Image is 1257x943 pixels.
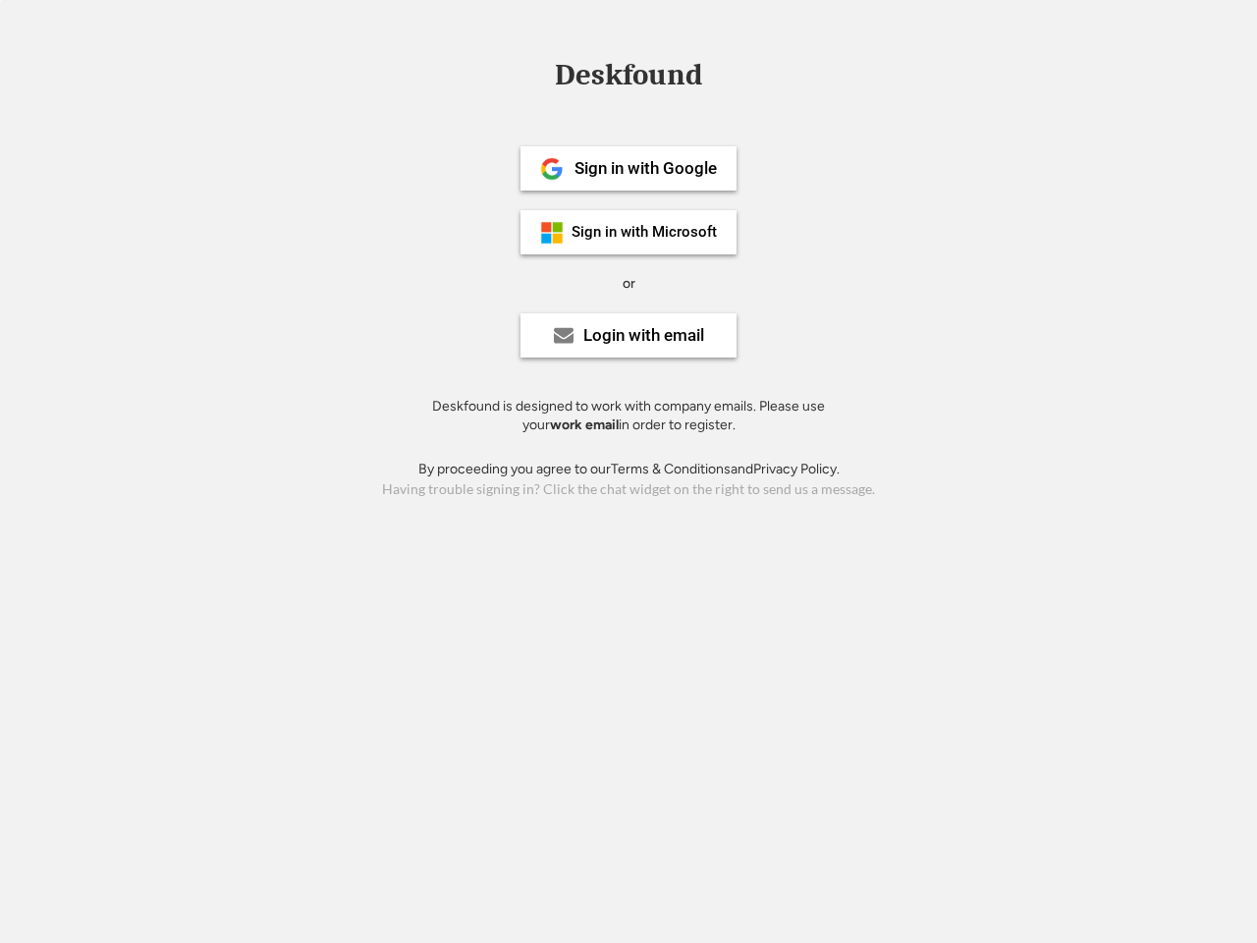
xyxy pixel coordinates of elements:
div: Sign in with Google [574,160,717,177]
div: Deskfound [545,60,712,90]
strong: work email [550,416,619,433]
div: Login with email [583,327,704,344]
div: Deskfound is designed to work with company emails. Please use your in order to register. [408,397,849,435]
div: or [623,274,635,294]
a: Privacy Policy. [753,461,840,477]
div: By proceeding you agree to our and [418,460,840,479]
img: ms-symbollockup_mssymbol_19.png [540,221,564,245]
div: Sign in with Microsoft [572,225,717,240]
img: 1024px-Google__G__Logo.svg.png [540,157,564,181]
a: Terms & Conditions [611,461,731,477]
